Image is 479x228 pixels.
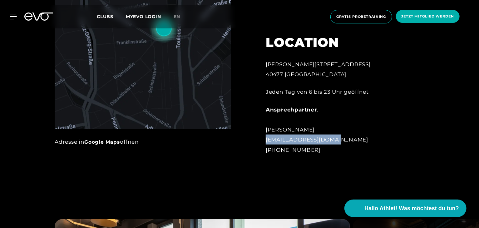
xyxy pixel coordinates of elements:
[364,204,459,213] span: Hallo Athlet! Was möchtest du tun?
[328,10,394,23] a: Gratis Probetraining
[266,87,403,97] div: Jeden Tag von 6 bis 23 Uhr geöffnet
[174,14,180,19] span: en
[126,14,161,19] a: MYEVO LOGIN
[97,14,113,19] span: Clubs
[266,35,403,50] h2: LOCATION
[84,139,120,145] a: Google Maps
[402,14,454,19] span: Jetzt Mitglied werden
[266,105,403,155] div: : [PERSON_NAME] [EMAIL_ADDRESS][DOMAIN_NAME] [PHONE_NUMBER]
[97,13,126,19] a: Clubs
[266,107,317,113] strong: Ansprechpartner
[344,200,467,217] button: Hallo Athlet! Was möchtest du tun?
[174,13,188,20] a: en
[336,14,386,19] span: Gratis Probetraining
[55,137,231,147] div: Adresse in öffnen
[394,10,462,23] a: Jetzt Mitglied werden
[266,59,403,80] div: [PERSON_NAME][STREET_ADDRESS] 40477 [GEOGRAPHIC_DATA]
